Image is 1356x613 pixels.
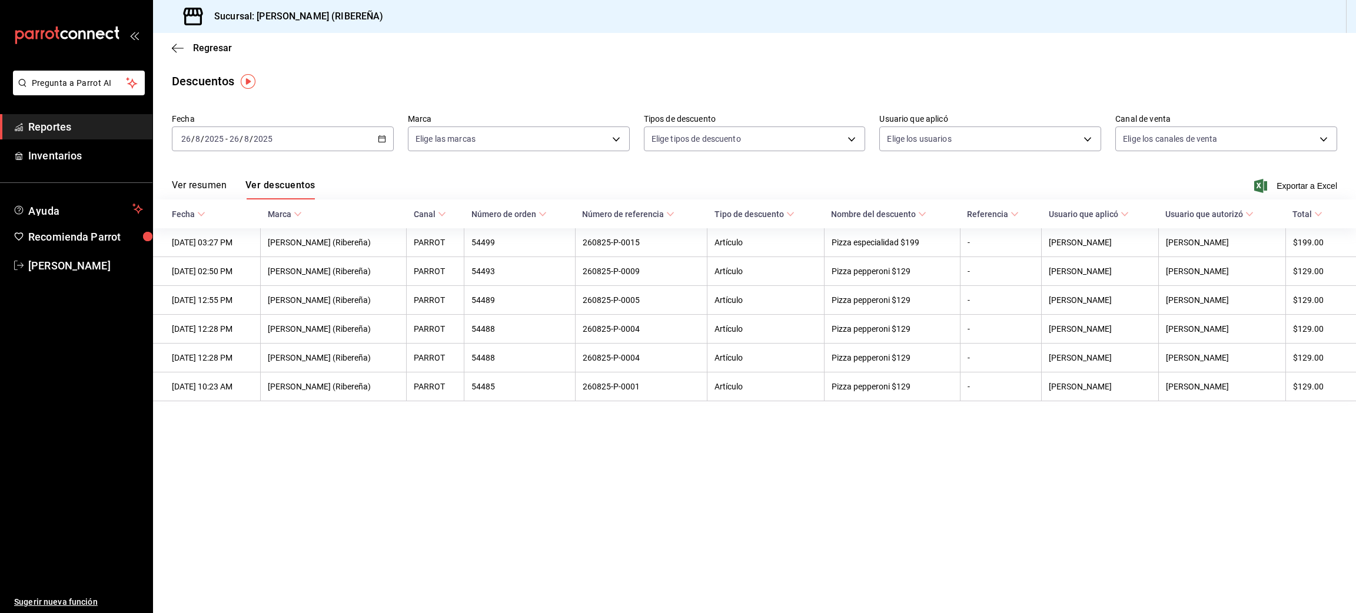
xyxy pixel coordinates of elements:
[172,115,394,123] label: Fecha
[464,315,576,344] th: 54488
[253,134,273,144] input: ----
[1158,315,1285,344] th: [PERSON_NAME]
[8,85,145,98] a: Pregunta a Parrot AI
[245,179,315,199] button: Ver descuentos
[575,286,707,315] th: 260825-P-0005
[1042,344,1158,372] th: [PERSON_NAME]
[1042,228,1158,257] th: [PERSON_NAME]
[195,134,201,144] input: --
[652,133,741,145] span: Elige tipos de descuento
[129,31,139,40] button: open_drawer_menu
[960,344,1042,372] th: -
[414,209,446,219] span: Canal
[28,202,128,216] span: Ayuda
[1165,209,1254,219] span: Usuario que autorizó
[1115,115,1337,123] label: Canal de venta
[261,344,407,372] th: [PERSON_NAME] (Ribereña)
[714,209,795,219] span: Tipo de descuento
[261,372,407,401] th: [PERSON_NAME] (Ribereña)
[582,209,674,219] span: Número de referencia
[32,77,127,89] span: Pregunta a Parrot AI
[824,286,960,315] th: Pizza pepperoni $129
[575,315,707,344] th: 260825-P-0004
[960,257,1042,286] th: -
[887,133,951,145] span: Elige los usuarios
[225,134,228,144] span: -
[960,315,1042,344] th: -
[201,134,204,144] span: /
[244,134,250,144] input: --
[464,286,576,315] th: 54489
[575,344,707,372] th: 260825-P-0004
[153,228,261,257] th: [DATE] 03:27 PM
[1285,257,1356,286] th: $129.00
[13,71,145,95] button: Pregunta a Parrot AI
[824,257,960,286] th: Pizza pepperoni $129
[960,286,1042,315] th: -
[1158,344,1285,372] th: [PERSON_NAME]
[1285,344,1356,372] th: $129.00
[824,372,960,401] th: Pizza pepperoni $129
[1158,257,1285,286] th: [PERSON_NAME]
[464,257,576,286] th: 54493
[707,344,824,372] th: Artículo
[229,134,240,144] input: --
[172,209,205,219] span: Fecha
[261,315,407,344] th: [PERSON_NAME] (Ribereña)
[28,119,143,135] span: Reportes
[1285,286,1356,315] th: $129.00
[153,315,261,344] th: [DATE] 12:28 PM
[416,133,476,145] span: Elige las marcas
[172,42,232,54] button: Regresar
[1123,133,1217,145] span: Elige los canales de venta
[261,228,407,257] th: [PERSON_NAME] (Ribereña)
[575,257,707,286] th: 260825-P-0009
[1042,286,1158,315] th: [PERSON_NAME]
[191,134,195,144] span: /
[1158,286,1285,315] th: [PERSON_NAME]
[960,228,1042,257] th: -
[1285,228,1356,257] th: $199.00
[707,372,824,401] th: Artículo
[824,315,960,344] th: Pizza pepperoni $129
[407,344,464,372] th: PARROT
[1158,372,1285,401] th: [PERSON_NAME]
[879,115,1101,123] label: Usuario que aplicó
[172,179,227,199] button: Ver resumen
[575,372,707,401] th: 260825-P-0001
[193,42,232,54] span: Regresar
[464,344,576,372] th: 54488
[407,372,464,401] th: PARROT
[28,258,143,274] span: [PERSON_NAME]
[181,134,191,144] input: --
[153,372,261,401] th: [DATE] 10:23 AM
[1158,228,1285,257] th: [PERSON_NAME]
[172,72,234,90] div: Descuentos
[644,115,866,123] label: Tipos de descuento
[407,315,464,344] th: PARROT
[407,286,464,315] th: PARROT
[250,134,253,144] span: /
[14,596,143,608] span: Sugerir nueva función
[241,74,255,89] img: Tooltip marker
[967,209,1019,219] span: Referencia
[960,372,1042,401] th: -
[707,257,824,286] th: Artículo
[261,257,407,286] th: [PERSON_NAME] (Ribereña)
[172,179,315,199] div: navigation tabs
[1285,315,1356,344] th: $129.00
[153,344,261,372] th: [DATE] 12:28 PM
[153,257,261,286] th: [DATE] 02:50 PM
[1285,372,1356,401] th: $129.00
[407,228,464,257] th: PARROT
[268,209,302,219] span: Marca
[831,209,926,219] span: Nombre del descuento
[707,228,824,257] th: Artículo
[1042,315,1158,344] th: [PERSON_NAME]
[707,315,824,344] th: Artículo
[1257,179,1337,193] button: Exportar a Excel
[205,9,383,24] h3: Sucursal: [PERSON_NAME] (RIBEREÑA)
[824,228,960,257] th: Pizza especialidad $199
